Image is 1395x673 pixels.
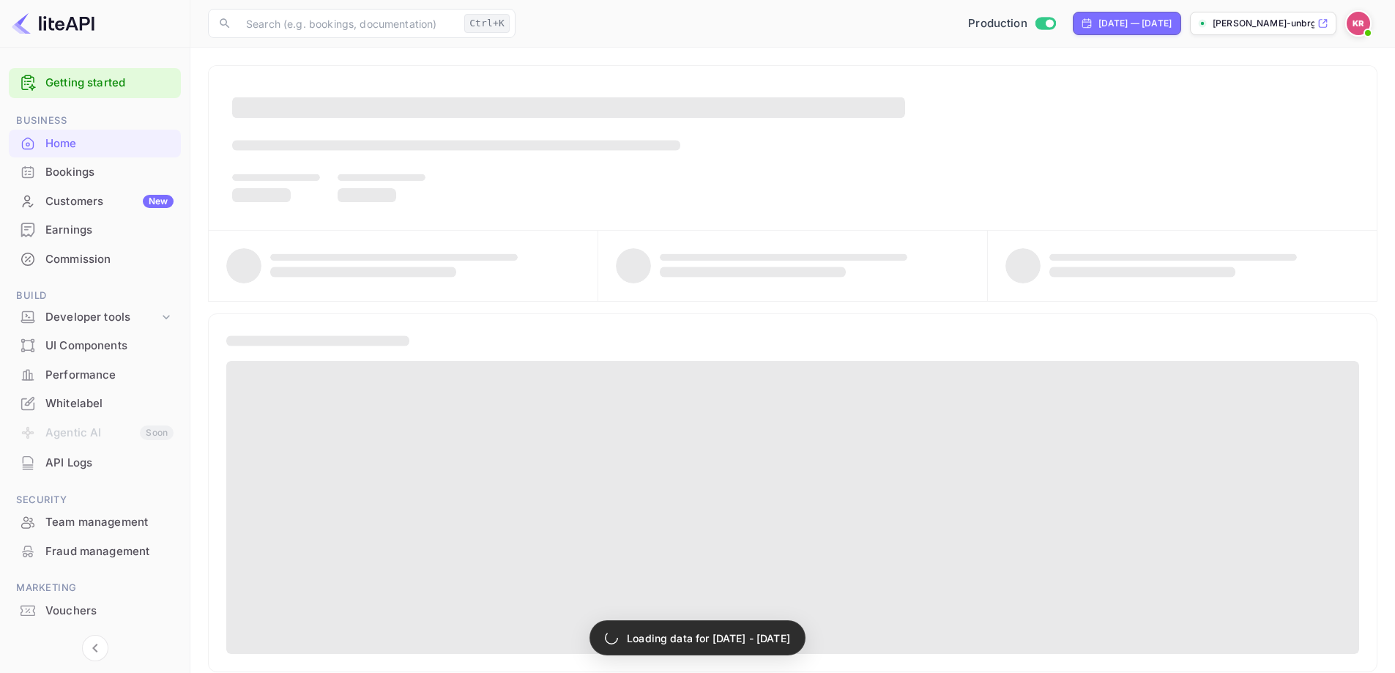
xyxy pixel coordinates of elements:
[45,395,174,412] div: Whitelabel
[968,15,1027,32] span: Production
[9,361,181,388] a: Performance
[9,158,181,185] a: Bookings
[45,135,174,152] div: Home
[45,455,174,472] div: API Logs
[9,187,181,216] div: CustomersNew
[9,597,181,624] a: Vouchers
[9,245,181,274] div: Commission
[9,538,181,566] div: Fraud management
[9,113,181,129] span: Business
[9,597,181,625] div: Vouchers
[45,367,174,384] div: Performance
[9,245,181,272] a: Commission
[45,251,174,268] div: Commission
[9,390,181,417] a: Whitelabel
[464,14,510,33] div: Ctrl+K
[45,514,174,531] div: Team management
[45,222,174,239] div: Earnings
[9,187,181,215] a: CustomersNew
[45,309,159,326] div: Developer tools
[9,492,181,508] span: Security
[627,631,790,646] p: Loading data for [DATE] - [DATE]
[143,195,174,208] div: New
[45,164,174,181] div: Bookings
[45,75,174,92] a: Getting started
[9,449,181,476] a: API Logs
[9,288,181,304] span: Build
[45,603,174,620] div: Vouchers
[12,12,94,35] img: LiteAPI logo
[9,390,181,418] div: Whitelabel
[237,9,458,38] input: Search (e.g. bookings, documentation)
[9,130,181,157] a: Home
[1213,17,1314,30] p: [PERSON_NAME]-unbrg.[PERSON_NAME]...
[1098,17,1172,30] div: [DATE] — [DATE]
[9,332,181,360] div: UI Components
[9,216,181,243] a: Earnings
[9,449,181,477] div: API Logs
[9,305,181,330] div: Developer tools
[9,68,181,98] div: Getting started
[45,543,174,560] div: Fraud management
[45,338,174,354] div: UI Components
[9,508,181,537] div: Team management
[9,361,181,390] div: Performance
[82,635,108,661] button: Collapse navigation
[9,216,181,245] div: Earnings
[45,193,174,210] div: Customers
[9,332,181,359] a: UI Components
[9,158,181,187] div: Bookings
[9,538,181,565] a: Fraud management
[9,580,181,596] span: Marketing
[9,130,181,158] div: Home
[1073,12,1181,35] div: Click to change the date range period
[9,508,181,535] a: Team management
[962,15,1061,32] div: Switch to Sandbox mode
[1347,12,1370,35] img: Kobus Roux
